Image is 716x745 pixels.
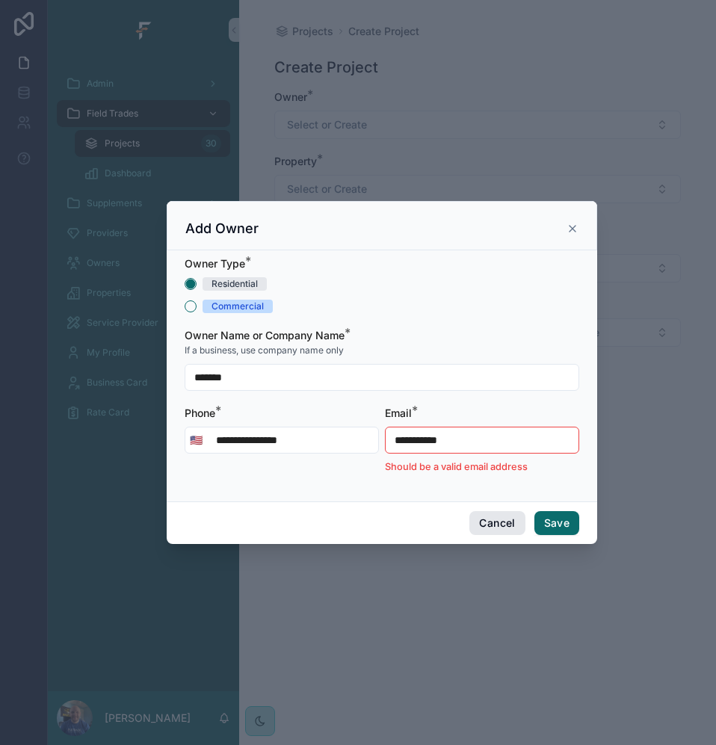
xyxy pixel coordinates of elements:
button: Cancel [469,511,525,535]
h3: Add Owner [185,220,259,238]
span: Email [385,406,412,419]
button: Select Button [185,427,207,454]
span: If a business, use company name only [185,344,344,356]
span: Phone [185,406,215,419]
div: Residential [212,277,258,291]
span: Owner Name or Company Name [185,329,345,341]
span: 🇺🇸 [190,433,203,448]
div: Commercial [212,300,264,313]
button: Save [534,511,579,535]
li: Should be a valid email address [385,460,579,474]
span: Owner Type [185,257,245,270]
